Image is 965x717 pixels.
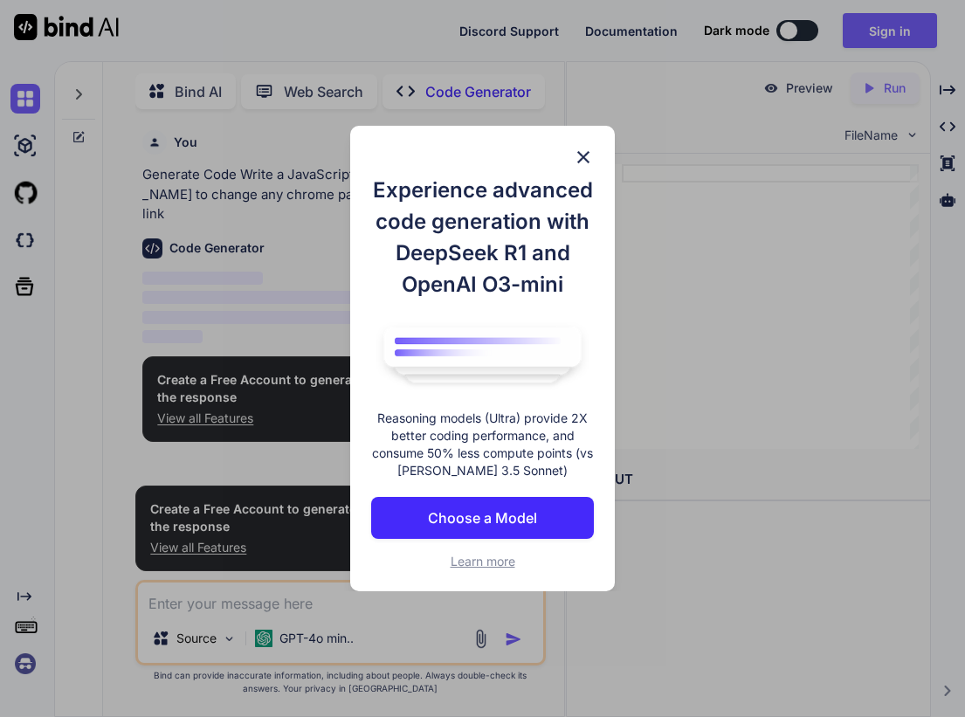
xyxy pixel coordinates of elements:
img: bind logo [371,318,595,392]
p: Choose a Model [428,507,537,528]
span: Learn more [451,554,515,569]
p: Reasoning models (Ultra) provide 2X better coding performance, and consume 50% less compute point... [371,410,595,479]
h1: Experience advanced code generation with DeepSeek R1 and OpenAI O3-mini [371,175,595,300]
button: Choose a Model [371,497,595,539]
img: close [573,147,594,168]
